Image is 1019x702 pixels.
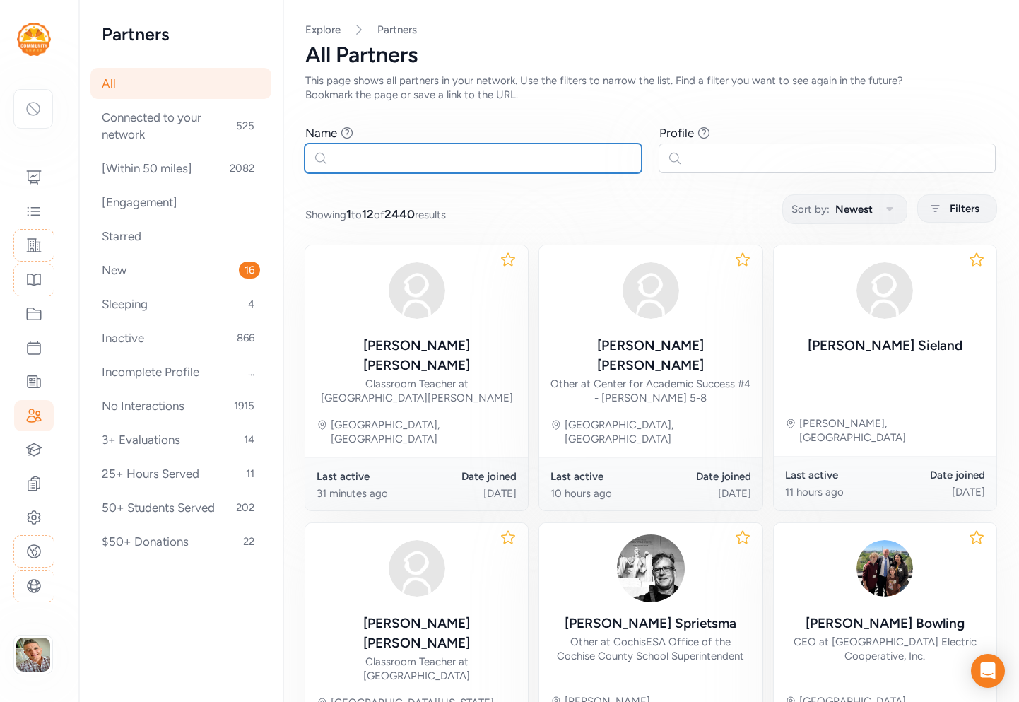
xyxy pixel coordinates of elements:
[239,262,260,279] span: 16
[228,397,260,414] span: 1915
[651,469,751,484] div: Date joined
[305,23,996,37] nav: Breadcrumb
[785,485,885,499] div: 11 hours ago
[305,23,341,36] a: Explore
[384,207,415,221] span: 2440
[230,117,260,134] span: 525
[806,614,965,633] div: [PERSON_NAME] Bowling
[90,526,271,557] div: $50+ Donations
[885,468,985,482] div: Date joined
[659,124,694,141] div: Profile
[331,418,517,446] div: [GEOGRAPHIC_DATA], [GEOGRAPHIC_DATA]
[362,207,374,221] span: 12
[550,486,651,501] div: 10 hours ago
[417,486,517,501] div: [DATE]
[90,255,271,286] div: New
[90,102,271,150] div: Connected to your network
[383,534,451,602] img: avatar38fbb18c.svg
[808,336,962,356] div: [PERSON_NAME] Sieland
[230,499,260,516] span: 202
[90,153,271,184] div: [Within 50 miles]
[90,68,271,99] div: All
[305,206,446,223] span: Showing to of results
[550,377,750,405] div: Other at Center for Academic Success #4 - [PERSON_NAME] 5-8
[417,469,517,484] div: Date joined
[90,424,271,455] div: 3+ Evaluations
[242,363,260,380] span: ...
[550,336,750,375] div: [PERSON_NAME] [PERSON_NAME]
[785,468,885,482] div: Last active
[102,23,260,45] h2: Partners
[851,257,919,324] img: avatar38fbb18c.svg
[565,418,750,446] div: [GEOGRAPHIC_DATA], [GEOGRAPHIC_DATA]
[317,336,517,375] div: [PERSON_NAME] [PERSON_NAME]
[242,296,260,312] span: 4
[224,160,260,177] span: 2082
[617,257,685,324] img: avatar38fbb18c.svg
[90,356,271,387] div: Incomplete Profile
[550,635,750,663] div: Other at CochisESA Office of the Cochise County School Superintendent
[317,655,517,683] div: Classroom Teacher at [GEOGRAPHIC_DATA]
[791,201,830,218] span: Sort by:
[231,329,260,346] span: 866
[238,431,260,448] span: 14
[950,200,979,217] span: Filters
[317,377,517,405] div: Classroom Teacher at [GEOGRAPHIC_DATA][PERSON_NAME]
[346,207,351,221] span: 1
[885,485,985,499] div: [DATE]
[377,23,417,37] a: Partners
[317,469,417,484] div: Last active
[90,390,271,421] div: No Interactions
[317,486,417,501] div: 31 minutes ago
[835,201,873,218] span: Newest
[237,533,260,550] span: 22
[305,124,337,141] div: Name
[17,23,51,56] img: logo
[550,469,651,484] div: Last active
[305,42,996,68] div: All Partners
[240,465,260,482] span: 11
[851,534,919,602] img: hqrzPDLPQQjAL99Uh7LV
[971,654,1005,688] div: Open Intercom Messenger
[90,492,271,523] div: 50+ Students Served
[799,416,985,445] div: [PERSON_NAME], [GEOGRAPHIC_DATA]
[651,486,751,501] div: [DATE]
[782,194,907,224] button: Sort by:Newest
[90,221,271,252] div: Starred
[305,74,938,102] div: This page shows all partners in your network. Use the filters to narrow the list. Find a filter y...
[383,257,451,324] img: avatar38fbb18c.svg
[90,187,271,218] div: [Engagement]
[90,322,271,353] div: Inactive
[317,614,517,653] div: [PERSON_NAME] [PERSON_NAME]
[617,534,685,602] img: GeW9QYnqT4qAaU0Vul8S
[785,635,985,663] div: CEO at [GEOGRAPHIC_DATA] Electric Cooperative, Inc.
[565,614,736,633] div: [PERSON_NAME] Sprietsma
[90,288,271,320] div: Sleeping
[90,458,271,489] div: 25+ Hours Served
